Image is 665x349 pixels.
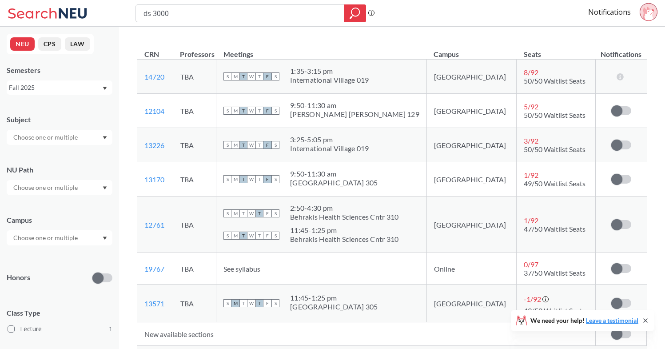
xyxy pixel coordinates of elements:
[263,232,271,240] span: F
[596,40,647,60] th: Notifications
[290,110,419,119] div: [PERSON_NAME] [PERSON_NAME] 129
[7,115,112,124] div: Subject
[223,232,231,240] span: S
[7,230,112,245] div: Dropdown arrow
[271,299,279,307] span: S
[524,225,585,233] span: 47/50 Waitlist Seats
[223,209,231,217] span: S
[173,197,216,253] td: TBA
[255,175,263,183] span: T
[144,299,164,308] a: 13571
[231,72,239,80] span: M
[7,215,112,225] div: Campus
[524,68,538,76] span: 8 / 92
[143,6,338,21] input: Class, professor, course number, "phrase"
[588,7,631,17] a: Notifications
[290,169,378,178] div: 9:50 - 11:30 am
[255,107,263,115] span: T
[524,76,585,85] span: 50/50 Waitlist Seats
[9,83,102,92] div: Fall 2025
[247,232,255,240] span: W
[7,273,30,283] p: Honors
[144,49,159,59] div: CRN
[290,293,378,302] div: 11:45 - 1:25 pm
[255,209,263,217] span: T
[426,253,516,285] td: Online
[271,209,279,217] span: S
[263,299,271,307] span: F
[144,265,164,273] a: 19767
[271,232,279,240] span: S
[247,299,255,307] span: W
[231,209,239,217] span: M
[239,299,247,307] span: T
[173,40,216,60] th: Professors
[8,323,112,335] label: Lecture
[524,145,585,153] span: 50/50 Waitlist Seats
[223,72,231,80] span: S
[290,67,369,76] div: 1:35 - 3:15 pm
[247,72,255,80] span: W
[524,269,585,277] span: 37/50 Waitlist Seats
[109,324,112,334] span: 1
[223,141,231,149] span: S
[231,141,239,149] span: M
[524,136,538,145] span: 3 / 92
[247,175,255,183] span: W
[239,107,247,115] span: T
[144,72,164,81] a: 14720
[290,101,419,110] div: 9:50 - 11:30 am
[530,317,638,324] span: We need your help!
[223,265,260,273] span: See syllabus
[290,144,369,153] div: International Village 019
[290,213,398,221] div: Behrakis Health Sciences Cntr 310
[586,317,638,324] a: Leave a testimonial
[271,72,279,80] span: S
[103,237,107,240] svg: Dropdown arrow
[263,209,271,217] span: F
[9,182,84,193] input: Choose one or multiple
[103,136,107,140] svg: Dropdown arrow
[290,204,398,213] div: 2:50 - 4:30 pm
[426,60,516,94] td: [GEOGRAPHIC_DATA]
[223,107,231,115] span: S
[271,141,279,149] span: S
[290,302,378,311] div: [GEOGRAPHIC_DATA] 305
[103,186,107,190] svg: Dropdown arrow
[9,132,84,143] input: Choose one or multiple
[38,37,61,51] button: CPS
[239,232,247,240] span: T
[524,111,585,119] span: 50/50 Waitlist Seats
[10,37,35,51] button: NEU
[263,175,271,183] span: F
[263,72,271,80] span: F
[239,209,247,217] span: T
[7,65,112,75] div: Semesters
[247,107,255,115] span: W
[290,178,378,187] div: [GEOGRAPHIC_DATA] 305
[231,107,239,115] span: M
[255,299,263,307] span: T
[231,299,239,307] span: M
[524,260,538,269] span: 0 / 97
[7,80,112,95] div: Fall 2025Dropdown arrow
[290,76,369,84] div: International Village 019
[247,141,255,149] span: W
[216,40,427,60] th: Meetings
[7,130,112,145] div: Dropdown arrow
[344,4,366,22] div: magnifying glass
[517,40,596,60] th: Seats
[524,179,585,188] span: 49/50 Waitlist Seats
[524,102,538,111] span: 5 / 92
[290,226,398,235] div: 11:45 - 1:25 pm
[290,235,398,244] div: Behrakis Health Sciences Cntr 310
[239,72,247,80] span: T
[7,180,112,195] div: Dropdown arrow
[524,295,541,303] span: -1 / 92
[263,107,271,115] span: F
[255,72,263,80] span: T
[103,87,107,90] svg: Dropdown arrow
[263,141,271,149] span: F
[137,322,596,346] td: New available sections
[239,141,247,149] span: T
